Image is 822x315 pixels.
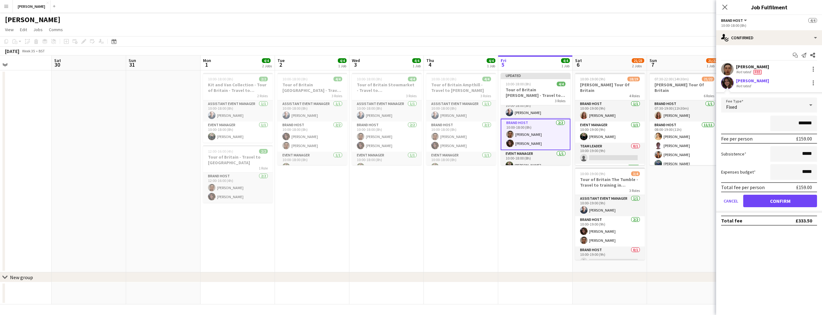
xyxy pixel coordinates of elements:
app-card-role: Assistant Event Manager1/110:00-18:00 (8h)[PERSON_NAME] [203,100,273,122]
span: View [5,27,14,32]
span: 6 Roles [704,93,714,98]
span: 10:00-18:00 (8h) [282,77,308,81]
span: 3 Roles [555,98,565,103]
h3: Tour of Britain The Tumble - Travel to training in [GEOGRAPHIC_DATA] [575,177,645,188]
div: [PERSON_NAME] [736,64,769,69]
div: Updated [501,73,570,78]
span: 31 [128,61,136,68]
span: Fri [501,58,506,63]
span: 12:00-16:00 (4h) [208,149,233,154]
label: Expenses budget [721,169,756,175]
span: 6 [574,61,582,68]
span: 4/4 [333,77,342,81]
span: 4/4 [487,58,495,63]
span: 3 Roles [406,93,417,98]
span: 10:00-18:00 (8h) [431,77,456,81]
app-card-role: Brand Host1/107:30-19:00 (11h30m)[PERSON_NAME] [650,100,719,122]
span: 4/4 [482,77,491,81]
span: 10:00-19:00 (9h) [580,77,605,81]
span: 4/4 [408,77,417,81]
span: Fee [753,70,762,74]
span: Thu [426,58,434,63]
h3: Kit and Van Collection - Tour of Britain - Travel to [GEOGRAPHIC_DATA] [203,82,273,93]
div: Confirmed [716,30,822,45]
span: 4 [425,61,434,68]
span: 2 Roles [257,93,268,98]
app-card-role: Assistant Event Manager1/110:00-18:00 (8h)[PERSON_NAME] [352,100,422,122]
span: 1 [202,61,211,68]
span: 07:30-22:00 (14h30m) [654,77,689,81]
label: Subsistence [721,151,746,157]
div: 2 Jobs [632,64,644,68]
div: [DATE] [5,48,19,54]
span: 4/4 [808,18,817,23]
a: Jobs [31,26,45,34]
a: Edit [17,26,30,34]
span: 7 [649,61,657,68]
span: 1 Role [259,166,268,170]
button: Cancel [721,195,741,207]
app-card-role: Event Manager1/110:00-18:00 (8h)[PERSON_NAME] [277,152,347,173]
app-job-card: 10:00-18:00 (8h)4/4Tour of Britain Stowmarket - Travel to [GEOGRAPHIC_DATA]3 RolesAssistant Event... [352,73,422,165]
app-card-role: Event Manager1/110:00-18:00 (8h)[PERSON_NAME] [426,152,496,173]
div: 1 Job [338,64,346,68]
span: 3 Roles [629,188,640,193]
span: 5 [500,61,506,68]
span: 3 Roles [480,93,491,98]
span: Fixed [726,104,737,110]
span: 2/2 [259,77,268,81]
h3: Tour of Britain [GEOGRAPHIC_DATA] - Travel to [GEOGRAPHIC_DATA] [277,82,347,93]
span: 4/4 [412,58,421,63]
span: 30 [53,61,61,68]
app-card-role: Brand Host2/210:00-18:00 (8h)[PERSON_NAME][PERSON_NAME] [352,122,422,152]
app-job-card: 10:00-19:00 (9h)3/4Tour of Britain The Tumble - Travel to training in [GEOGRAPHIC_DATA]3 RolesAss... [575,168,645,260]
h1: [PERSON_NAME] [5,15,60,24]
h3: Tour of Britain Stowmarket - Travel to [GEOGRAPHIC_DATA] [352,82,422,93]
app-card-role: Assistant Event Manager1/110:00-19:00 (9h)[PERSON_NAME] [575,195,645,216]
span: Sun [650,58,657,63]
span: Comms [49,27,63,32]
app-job-card: 10:00-18:00 (8h)2/2Kit and Van Collection - Tour of Britain - Travel to [GEOGRAPHIC_DATA]2 RolesA... [203,73,273,143]
div: Not rated [736,69,752,74]
h3: Tour of Britain Ampthill - Travel to [PERSON_NAME] [426,82,496,93]
app-card-role: Assistant Event Manager1/110:00-18:00 (8h)[PERSON_NAME] [501,98,570,119]
app-job-card: Updated10:00-18:00 (8h)4/4Tour of Britain [PERSON_NAME] - Travel to The Tumble/[GEOGRAPHIC_DATA]3... [501,73,570,165]
a: View [2,26,16,34]
div: £159.00 [796,136,812,142]
div: [PERSON_NAME] [736,78,769,84]
span: 4 Roles [629,93,640,98]
a: Comms [46,26,65,34]
div: 1 Job [706,64,718,68]
span: 21/23 [632,58,644,63]
div: 10:00-18:00 (8h)4/4Tour of Britain [GEOGRAPHIC_DATA] - Travel to [GEOGRAPHIC_DATA]3 RolesAssistan... [277,73,347,165]
app-card-role: Brand Host11/1108:00-19:00 (11h)[PERSON_NAME][PERSON_NAME][PERSON_NAME][PERSON_NAME] [650,122,719,233]
span: Sun [129,58,136,63]
span: Wed [352,58,360,63]
span: 10:00-19:00 (9h) [580,171,605,176]
app-job-card: 10:00-18:00 (8h)4/4Tour of Britain Ampthill - Travel to [PERSON_NAME]3 RolesAssistant Event Manag... [426,73,496,165]
div: Crew has different fees then in role [752,69,763,74]
button: Brand Host [721,18,748,23]
span: 18/19 [627,77,640,81]
app-job-card: 12:00-16:00 (4h)2/2Tour of Britain - Travel to [GEOGRAPHIC_DATA]1 RoleBrand Host2/212:00-16:00 (4... [203,145,273,203]
span: 4/4 [557,82,565,86]
div: 1 Job [487,64,495,68]
span: 2 [276,61,285,68]
div: £159.00 [796,184,812,190]
app-card-role: Brand Host1/110:00-19:00 (9h)[PERSON_NAME] [575,100,645,122]
span: 21/22 [702,77,714,81]
span: Jobs [33,27,43,32]
div: Fee per person [721,136,753,142]
span: 21/22 [706,58,719,63]
div: BST [39,49,45,53]
app-job-card: 10:00-19:00 (9h)18/19[PERSON_NAME] Tour Of Britain4 RolesBrand Host1/110:00-19:00 (9h)[PERSON_NAM... [575,73,645,165]
div: Total fee per person [721,184,765,190]
span: Edit [20,27,27,32]
button: Confirm [743,195,817,207]
div: 2 Jobs [262,64,272,68]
